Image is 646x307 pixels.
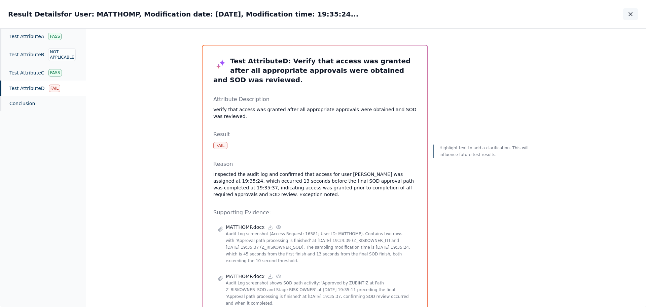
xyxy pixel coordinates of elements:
[213,142,227,149] div: Fail
[226,224,264,231] p: MATTHOMP.docx
[267,273,273,279] a: Download file
[213,209,417,217] p: Supporting Evidence:
[226,280,412,307] p: Audit Log screenshot shows SOD path activity: 'Approved by ZUBINTIZ at Path Z_RISKOWNER_SOD and S...
[48,33,62,40] div: Pass
[226,273,264,280] p: MATTHOMP.docx
[439,145,530,158] p: Highlight text to add a clarification. This will influence future test results.
[48,48,76,61] div: Not Applicable
[213,106,417,120] p: Verify that access was granted after all appropriate approvals were obtained and SOD was reviewed.
[213,160,233,168] p: Reason
[48,69,62,76] div: Pass
[213,171,417,198] p: Inspected the audit log and confirmed that access for user [PERSON_NAME] was assigned at 19:35:24...
[8,9,358,19] h2: Result Details for User: MATTHOMP, Modification date: [DATE], Modification time: 19:35:24...
[213,56,417,85] h3: Test Attribute D : Verify that access was granted after all appropriate approvals were obtained a...
[213,130,417,139] p: Result
[213,95,417,103] p: Attribute Description
[49,85,60,92] div: Fail
[226,231,412,264] p: Audit Log screenshot (Access Request: 16581; User ID: MATTHOMP). Contains two rows with 'Approval...
[267,224,273,230] a: Download file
